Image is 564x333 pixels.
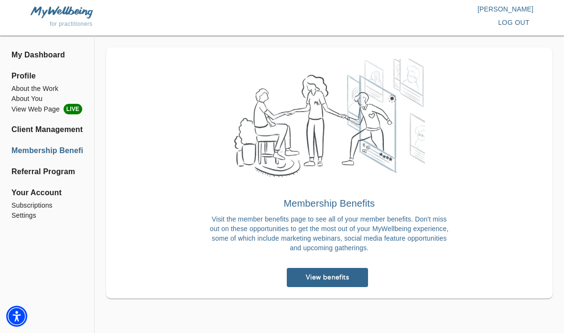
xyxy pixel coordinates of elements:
[11,104,83,114] a: View Web PageLIVE
[11,84,83,94] a: About the Work
[11,124,83,135] a: Client Management
[11,104,83,114] li: View Web Page
[282,4,533,14] p: [PERSON_NAME]
[50,21,93,27] span: for practitioners
[11,145,83,156] a: Membership Benefits
[64,104,82,114] span: LIVE
[498,17,530,29] span: log out
[6,306,27,327] div: Accessibility Menu
[11,166,83,178] a: Referral Program
[209,196,450,211] h6: Membership Benefits
[234,59,425,178] img: Welcome
[11,211,83,221] a: Settings
[494,14,533,32] button: log out
[209,214,450,253] p: Visit the member benefits page to see all of your member benefits. Don't miss out on these opport...
[11,94,83,104] a: About You
[11,49,83,61] a: My Dashboard
[11,70,83,82] span: Profile
[31,6,93,18] img: MyWellbeing
[291,273,364,282] span: View benefits
[11,200,83,211] a: Subscriptions
[287,268,368,287] a: View benefits
[11,187,83,199] span: Your Account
